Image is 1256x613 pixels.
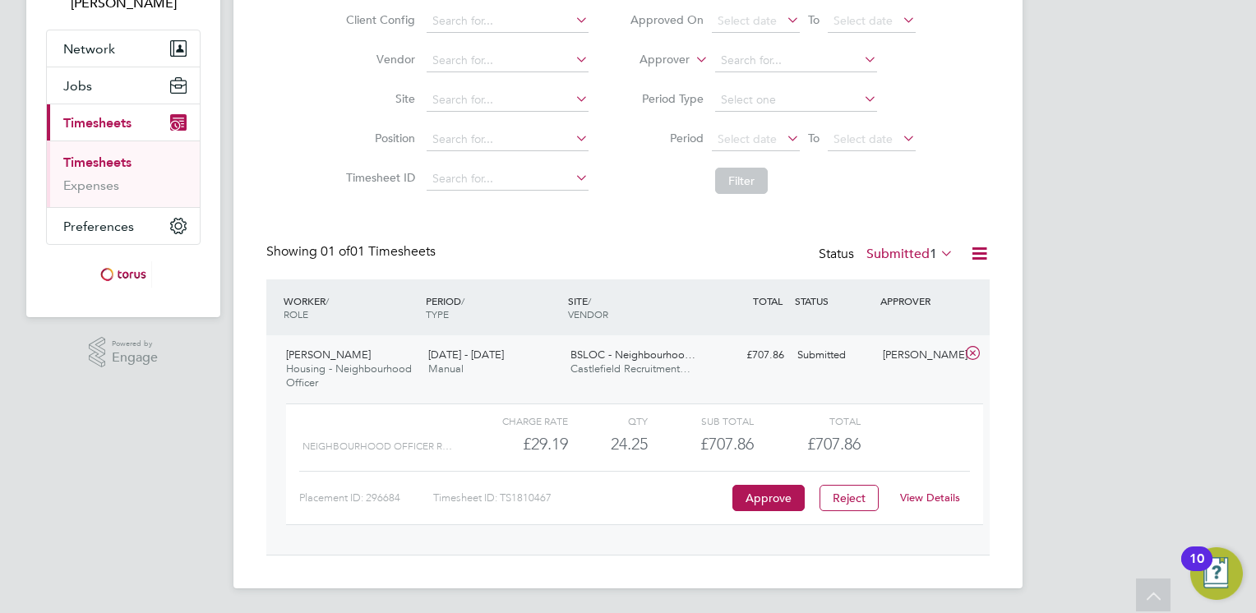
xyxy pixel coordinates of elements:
[570,362,690,376] span: Castlefield Recruitment…
[462,431,568,458] div: £29.19
[286,362,412,389] span: Housing - Neighbourhood Officer
[754,411,860,431] div: Total
[112,351,158,365] span: Engage
[286,348,371,362] span: [PERSON_NAME]
[715,168,768,194] button: Filter
[791,286,876,316] div: STATUS
[568,411,648,431] div: QTY
[63,41,115,57] span: Network
[648,431,754,458] div: £707.86
[63,177,119,193] a: Expenses
[427,89,589,112] input: Search for...
[47,208,200,244] button: Preferences
[588,294,591,307] span: /
[89,337,159,368] a: Powered byEngage
[1190,547,1243,600] button: Open Resource Center, 10 new notifications
[833,131,893,146] span: Select date
[112,337,158,351] span: Powered by
[570,348,695,362] span: BSLOC - Neighbourhoo…
[341,170,415,185] label: Timesheet ID
[715,89,877,112] input: Select one
[866,246,954,262] label: Submitted
[302,440,452,452] span: Neighbourhood Officer R…
[428,348,504,362] span: [DATE] - [DATE]
[568,431,648,458] div: 24.25
[427,168,589,191] input: Search for...
[422,286,564,329] div: PERIOD
[321,243,436,260] span: 01 Timesheets
[279,286,422,329] div: WORKER
[791,342,876,369] div: Submitted
[427,128,589,151] input: Search for...
[63,154,132,170] a: Timesheets
[568,307,608,320] span: VENDOR
[47,30,200,67] button: Network
[321,243,350,260] span: 01 of
[930,246,937,262] span: 1
[876,286,962,316] div: APPROVER
[462,411,568,431] div: Charge rate
[266,243,439,260] div: Showing
[715,49,877,72] input: Search for...
[803,127,824,149] span: To
[428,362,464,376] span: Manual
[820,485,879,511] button: Reject
[63,219,134,234] span: Preferences
[427,10,589,33] input: Search for...
[819,243,957,266] div: Status
[753,294,783,307] span: TOTAL
[807,434,861,454] span: £707.86
[433,485,728,511] div: Timesheet ID: TS1810467
[732,485,805,511] button: Approve
[630,91,704,106] label: Period Type
[46,261,201,288] a: Go to home page
[47,141,200,207] div: Timesheets
[341,12,415,27] label: Client Config
[47,104,200,141] button: Timesheets
[341,131,415,145] label: Position
[47,67,200,104] button: Jobs
[1189,559,1204,580] div: 10
[630,131,704,145] label: Period
[326,294,329,307] span: /
[833,13,893,28] span: Select date
[427,49,589,72] input: Search for...
[630,12,704,27] label: Approved On
[876,342,962,369] div: [PERSON_NAME]
[718,13,777,28] span: Select date
[648,411,754,431] div: Sub Total
[426,307,449,320] span: TYPE
[616,52,690,68] label: Approver
[803,9,824,30] span: To
[63,78,92,94] span: Jobs
[299,485,433,511] div: Placement ID: 296684
[461,294,464,307] span: /
[341,52,415,67] label: Vendor
[284,307,308,320] span: ROLE
[564,286,706,329] div: SITE
[95,261,152,288] img: torus-logo-retina.png
[900,491,960,505] a: View Details
[718,131,777,146] span: Select date
[705,342,791,369] div: £707.86
[63,115,132,131] span: Timesheets
[341,91,415,106] label: Site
